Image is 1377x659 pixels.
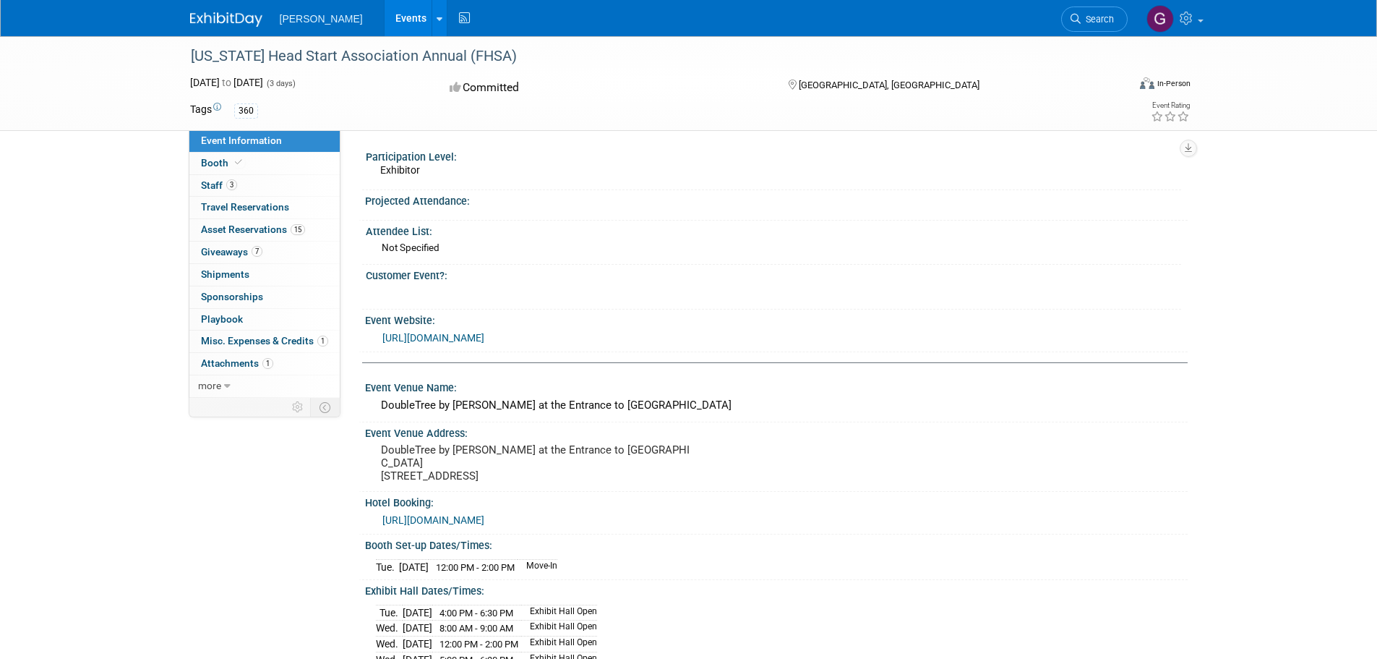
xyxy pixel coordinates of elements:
[365,310,1188,328] div: Event Website:
[521,621,597,637] td: Exhibit Hall Open
[1061,7,1128,32] a: Search
[189,286,340,308] a: Sponsorships
[366,265,1181,283] div: Customer Event?:
[291,224,305,235] span: 15
[189,153,340,174] a: Booth
[403,636,432,652] td: [DATE]
[366,221,1181,239] div: Attendee List:
[189,353,340,375] a: Attachments1
[201,201,289,213] span: Travel Reservations
[190,77,263,88] span: [DATE] [DATE]
[399,559,429,574] td: [DATE]
[234,103,258,119] div: 360
[365,377,1188,395] div: Event Venue Name:
[201,135,282,146] span: Event Information
[518,559,557,574] td: Move-In
[1042,75,1191,97] div: Event Format
[201,246,262,258] span: Giveaways
[201,157,245,169] span: Booth
[189,197,340,218] a: Travel Reservations
[403,621,432,637] td: [DATE]
[799,80,979,90] span: [GEOGRAPHIC_DATA], [GEOGRAPHIC_DATA]
[1157,78,1191,89] div: In-Person
[201,335,328,346] span: Misc. Expenses & Credits
[189,309,340,331] a: Playbook
[376,394,1177,417] div: DoubleTree by [PERSON_NAME] at the Entrance to [GEOGRAPHIC_DATA]
[436,562,515,573] span: 12:00 PM - 2:00 PM
[280,13,363,25] span: [PERSON_NAME]
[189,375,340,397] a: more
[252,246,262,257] span: 7
[382,514,484,526] a: [URL][DOMAIN_NAME]
[310,398,340,417] td: Toggle Event Tabs
[1151,102,1190,109] div: Event Rating
[521,605,597,621] td: Exhibit Hall Open
[1146,5,1174,33] img: Greg Friesen
[376,621,403,637] td: Wed.
[201,224,305,235] span: Asset Reservations
[365,422,1188,441] div: Event Venue Address:
[189,264,340,286] a: Shipments
[189,331,340,352] a: Misc. Expenses & Credits1
[365,535,1188,553] div: Booth Set-up Dates/Times:
[201,268,249,280] span: Shipments
[365,190,1188,208] div: Projected Attendance:
[198,380,221,391] span: more
[286,398,311,417] td: Personalize Event Tab Strip
[382,332,484,344] a: [URL][DOMAIN_NAME]
[365,492,1188,510] div: Hotel Booking:
[189,219,340,241] a: Asset Reservations15
[220,77,233,88] span: to
[201,179,237,191] span: Staff
[439,623,513,634] span: 8:00 AM - 9:00 AM
[381,443,692,482] pre: DoubleTree by [PERSON_NAME] at the Entrance to [GEOGRAPHIC_DATA] [STREET_ADDRESS]
[235,158,242,166] i: Booth reservation complete
[189,242,340,263] a: Giveaways7
[365,580,1188,598] div: Exhibit Hall Dates/Times:
[189,175,340,197] a: Staff3
[201,313,243,325] span: Playbook
[445,75,765,101] div: Committed
[403,605,432,621] td: [DATE]
[201,291,263,302] span: Sponsorships
[262,358,273,369] span: 1
[380,164,420,176] span: Exhibitor
[265,79,296,88] span: (3 days)
[190,12,262,27] img: ExhibitDay
[521,636,597,652] td: Exhibit Hall Open
[317,336,328,346] span: 1
[376,559,399,574] td: Tue.
[376,605,403,621] td: Tue.
[439,639,518,650] span: 12:00 PM - 2:00 PM
[1140,77,1154,89] img: Format-Inperson.png
[382,241,1176,255] div: Not Specified
[439,608,513,618] span: 4:00 PM - 6:30 PM
[189,130,340,152] a: Event Information
[226,179,237,190] span: 3
[366,146,1181,164] div: Participation Level:
[190,102,221,119] td: Tags
[186,43,1106,69] div: [US_STATE] Head Start Association Annual (FHSA)
[201,357,273,369] span: Attachments
[376,636,403,652] td: Wed.
[1081,14,1114,25] span: Search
